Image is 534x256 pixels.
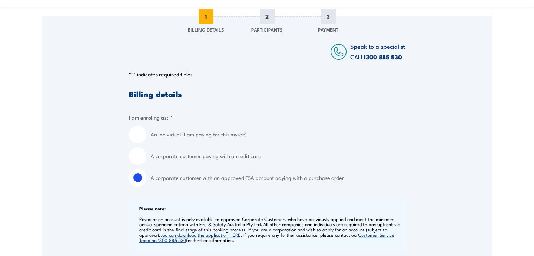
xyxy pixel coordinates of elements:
span: Billing Details [188,26,224,33]
p: Payment on account is only available to approved Corporate Customers who have previously applied ... [139,216,403,243]
legend: I am enroling as: [129,113,173,121]
span: Speak to a specialist CALL [350,42,405,61]
label: A corporate customer with an approved FSA account paying with a purchase order [151,169,405,187]
p: " " indicates required fields [129,71,405,78]
h3: Billing details [129,90,405,98]
span: Payment [318,26,338,33]
a: you can download the application HERE [160,231,240,238]
label: A corporate customer paying with a credit card [151,147,405,165]
span: 3 [321,9,336,24]
b: Please note: [139,205,166,212]
a: 1300 885 530 [364,52,402,61]
span: 2 [260,9,275,24]
a: Customer Service Team on 1300 885 530 [139,231,394,243]
span: Participants [251,26,283,33]
span: 1 [199,9,213,24]
label: An individual (I am paying for this myself) [151,126,405,143]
